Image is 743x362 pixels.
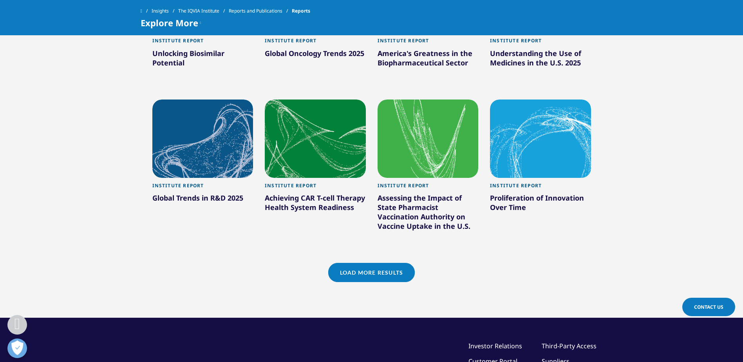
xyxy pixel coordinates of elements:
[490,49,591,71] div: Understanding the Use of Medicines in the U.S. 2025
[378,38,479,48] div: Institute Report
[152,4,178,18] a: Insights
[328,263,415,282] a: Load More Results
[490,33,591,87] a: Institute Report Understanding the Use of Medicines in the U.S. 2025
[265,193,366,215] div: Achieving CAR T-cell Therapy Health System Readiness
[378,49,479,71] div: America's Greatness in the Biopharmaceutical Sector
[292,4,310,18] span: Reports
[490,178,591,232] a: Institute Report Proliferation of Innovation Over Time
[378,193,479,234] div: Assessing the Impact of State Pharmacist Vaccination Authority on Vaccine Uptake in the U.S.
[265,33,366,78] a: Institute Report Global Oncology Trends 2025
[490,38,591,48] div: Institute Report
[152,178,253,223] a: Institute Report Global Trends in R&D 2025
[542,342,597,350] a: Third-Party Access
[490,193,591,215] div: Proliferation of Innovation Over Time
[694,304,723,310] span: Contact Us
[152,49,253,71] div: Unlocking Biosimilar Potential
[152,33,253,87] a: Institute Report Unlocking Biosimilar Potential
[265,38,366,48] div: Institute Report
[229,4,292,18] a: Reports and Publications
[468,342,522,350] a: Investor Relations
[490,183,591,193] div: Institute Report
[265,183,366,193] div: Institute Report
[265,178,366,232] a: Institute Report Achieving CAR T-cell Therapy Health System Readiness
[378,183,479,193] div: Institute Report
[378,178,479,251] a: Institute Report Assessing the Impact of State Pharmacist Vaccination Authority on Vaccine Uptake...
[682,298,735,316] a: Contact Us
[152,183,253,193] div: Institute Report
[265,49,366,61] div: Global Oncology Trends 2025
[152,38,253,48] div: Institute Report
[178,4,229,18] a: The IQVIA Institute
[7,338,27,358] button: Öppna preferenser
[141,18,198,27] span: Explore More
[152,193,253,206] div: Global Trends in R&D 2025
[378,33,479,87] a: Institute Report America's Greatness in the Biopharmaceutical Sector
